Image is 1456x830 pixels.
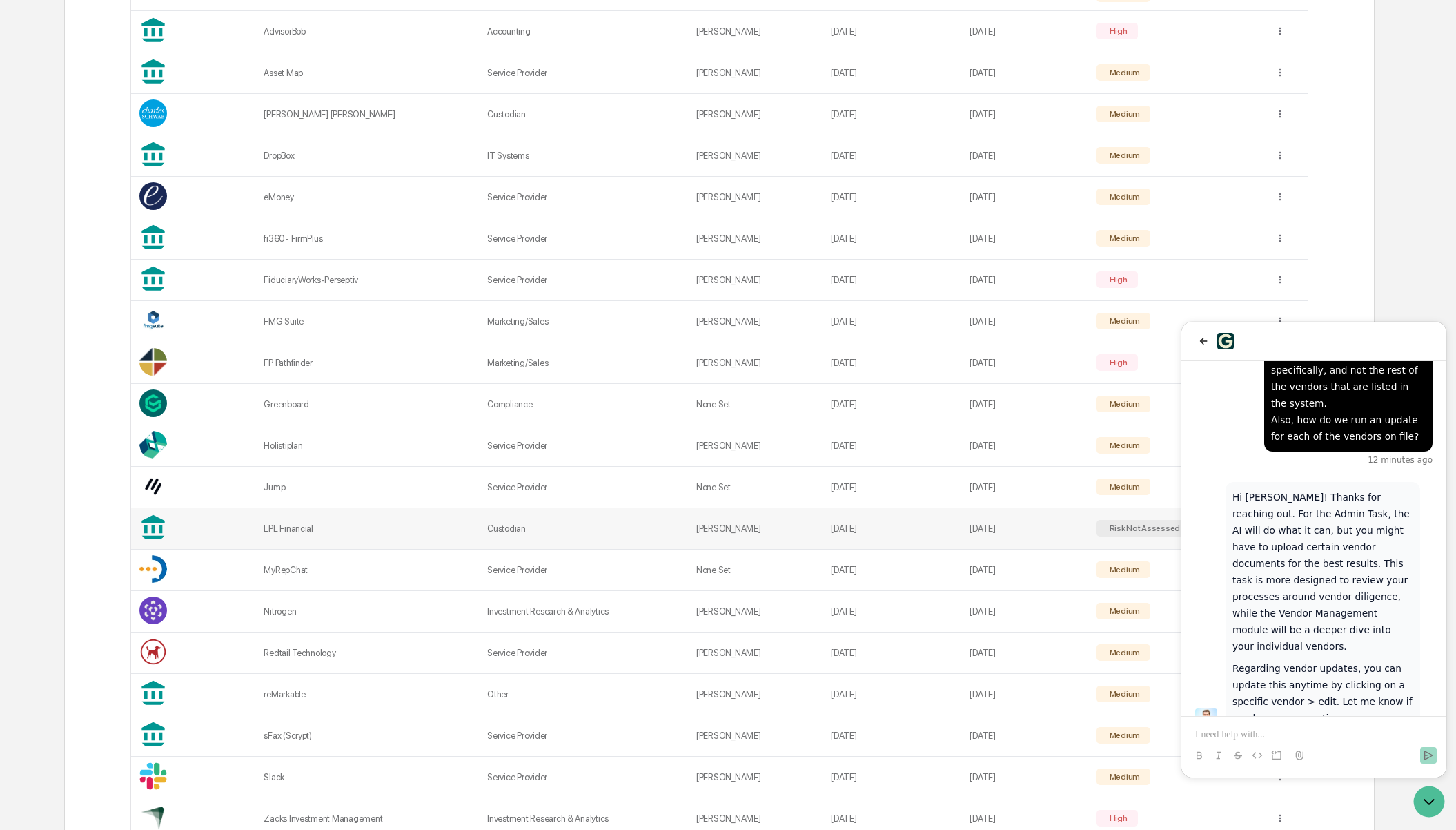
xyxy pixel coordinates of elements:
td: Service Provider [479,425,688,467]
div: Medium [1107,316,1140,326]
td: [DATE] [823,550,961,591]
div: High [1107,26,1128,36]
td: [DATE] [961,177,1088,218]
td: Service Provider [479,550,688,591]
td: [DATE] [961,218,1088,260]
td: [DATE] [823,508,961,550]
td: Service Provider [479,757,688,798]
td: [PERSON_NAME] [688,260,823,301]
td: None Set [688,467,823,508]
div: Medium [1107,441,1140,450]
img: Vendor Logo [139,99,167,127]
td: [PERSON_NAME] [688,342,823,384]
div: FiduciaryWorks-Perseptiv [264,275,471,285]
td: [DATE] [961,342,1088,384]
td: Service Provider [479,633,688,674]
td: Other [479,674,688,715]
td: [PERSON_NAME] [688,135,823,177]
div: Nitrogen [264,606,471,617]
img: Vendor Logo [139,597,167,624]
td: [DATE] [961,591,1088,633]
div: Medium [1107,233,1140,243]
img: Vendor Logo [139,348,167,376]
td: [DATE] [961,11,1088,52]
td: [DATE] [823,94,961,135]
td: [DATE] [961,467,1088,508]
td: Compliance [479,384,688,425]
td: [DATE] [961,135,1088,177]
div: Medium [1107,689,1140,699]
div: Medium [1107,606,1140,616]
div: [PERSON_NAME] [PERSON_NAME] [264,109,471,119]
div: Redtail Technology [264,648,471,658]
div: AdvisorBob [264,26,471,37]
td: Service Provider [479,467,688,508]
td: [PERSON_NAME] [688,301,823,342]
div: Jump [264,482,471,492]
div: Medium [1107,151,1140,160]
div: FMG Suite [264,316,471,327]
div: Risk Not Assessed [1107,523,1181,533]
td: [DATE] [823,633,961,674]
td: [PERSON_NAME] [688,508,823,550]
div: FP Pathfinder [264,358,471,368]
div: Holistiplan [264,441,471,451]
div: Medium [1107,731,1140,740]
td: None Set [688,384,823,425]
div: LPL Financial [264,523,471,534]
td: Marketing/Sales [479,301,688,342]
div: Medium [1107,109,1140,119]
img: Vendor Logo [139,638,167,666]
td: [PERSON_NAME] [688,591,823,633]
td: Service Provider [479,52,688,94]
img: Vendor Logo [139,307,167,334]
iframe: Customer support window [1181,322,1446,778]
td: Accounting [479,11,688,52]
td: Service Provider [479,260,688,301]
td: [DATE] [823,467,961,508]
td: [DATE] [823,260,961,301]
td: [DATE] [961,301,1088,342]
td: [DATE] [823,591,961,633]
div: Medium [1107,399,1140,409]
td: Investment Research & Analytics [479,591,688,633]
td: [DATE] [961,674,1088,715]
div: Medium [1107,565,1140,575]
td: [PERSON_NAME] [688,94,823,135]
td: [PERSON_NAME] [688,633,823,674]
td: [DATE] [961,52,1088,94]
td: [PERSON_NAME] [688,11,823,52]
td: [DATE] [961,94,1088,135]
div: Medium [1107,68,1140,77]
td: [DATE] [961,425,1088,467]
td: [DATE] [823,425,961,467]
td: [DATE] [823,177,961,218]
div: MyRepChat [264,565,471,575]
td: [PERSON_NAME] [688,425,823,467]
td: [DATE] [961,757,1088,798]
td: Service Provider [479,177,688,218]
td: None Set [688,550,823,591]
div: Medium [1107,648,1140,657]
div: High [1107,275,1128,284]
td: [DATE] [961,633,1088,674]
div: reMarkable [264,689,471,699]
td: [DATE] [961,508,1088,550]
td: [PERSON_NAME] [688,674,823,715]
td: IT Systems [479,135,688,177]
td: [DATE] [823,715,961,757]
div: High [1107,358,1128,367]
div: Medium [1107,772,1140,782]
img: Vendor Logo [139,555,167,583]
img: Vendor Logo [139,389,167,417]
td: [PERSON_NAME] [688,757,823,798]
td: [DATE] [823,135,961,177]
div: High [1107,813,1128,823]
div: Medium [1107,482,1140,492]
